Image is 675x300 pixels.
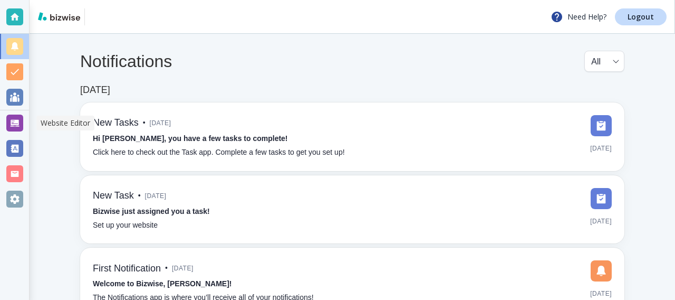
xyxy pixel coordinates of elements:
p: • [165,262,168,274]
h4: Notifications [80,51,172,71]
h6: [DATE] [80,85,110,96]
span: [DATE] [150,115,171,131]
img: DashboardSidebarTasks.svg [591,115,612,136]
img: bizwise [38,12,80,21]
a: New Tasks•[DATE]Hi [PERSON_NAME], you have a few tasks to complete!Click here to check out the Ta... [80,102,624,171]
strong: Bizwise just assigned you a task! [93,207,210,215]
a: Logout [615,8,667,25]
img: DashboardSidebarTasks.svg [591,188,612,209]
p: Set up your website [93,220,158,231]
img: DashboardSidebarNotification.svg [591,260,612,282]
span: [DATE] [145,188,167,204]
p: • [143,117,146,129]
h6: New Tasks [93,117,139,129]
strong: Welcome to Bizwise, [PERSON_NAME]! [93,279,232,288]
p: • [138,190,141,202]
p: Logout [628,13,654,21]
p: Website Editor [41,118,90,128]
strong: Hi [PERSON_NAME], you have a few tasks to complete! [93,134,288,143]
div: All [591,51,618,71]
p: Click here to check out the Task app. Complete a few tasks to get you set up! [93,147,345,158]
h6: First Notification [93,263,161,275]
img: Dunnington Consulting [89,8,133,25]
span: [DATE] [590,140,612,156]
p: Need Help? [551,11,606,23]
a: New Task•[DATE]Bizwise just assigned you a task!Set up your website[DATE] [80,175,624,244]
span: [DATE] [172,260,194,276]
h6: New Task [93,190,134,202]
span: [DATE] [590,213,612,229]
